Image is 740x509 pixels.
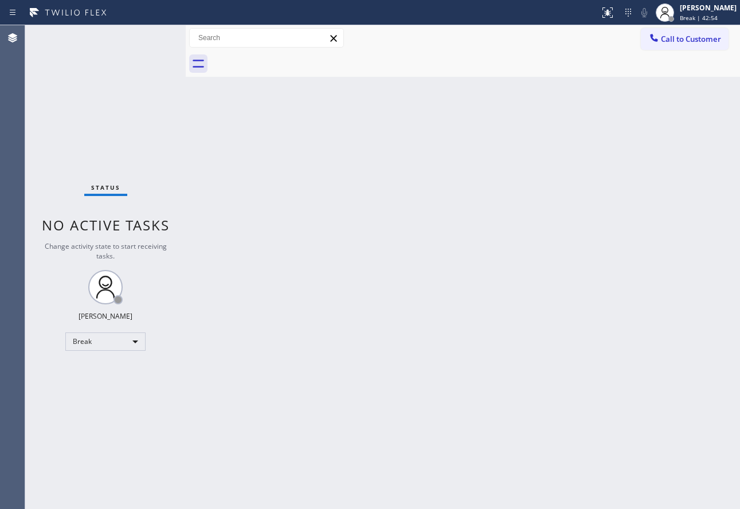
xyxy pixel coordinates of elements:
[680,14,718,22] span: Break | 42:54
[661,34,721,44] span: Call to Customer
[636,5,652,21] button: Mute
[79,311,132,321] div: [PERSON_NAME]
[45,241,167,261] span: Change activity state to start receiving tasks.
[641,28,729,50] button: Call to Customer
[91,183,120,191] span: Status
[190,29,343,47] input: Search
[65,332,146,351] div: Break
[680,3,737,13] div: [PERSON_NAME]
[42,216,170,234] span: No active tasks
